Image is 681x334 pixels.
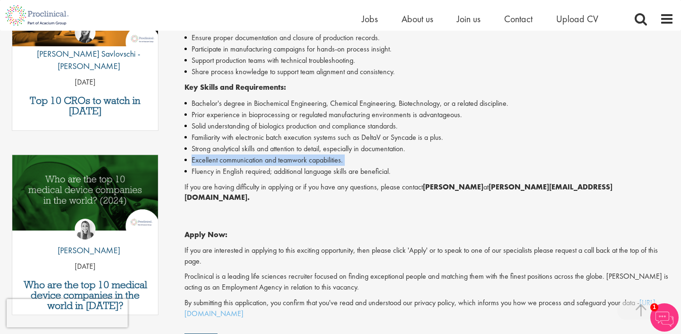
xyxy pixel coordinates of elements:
li: Excellent communication and teamwork capabilities. [184,154,674,166]
a: [URL][DOMAIN_NAME] [184,298,655,318]
li: Ensure proper documentation and closure of production records. [184,32,674,43]
li: Strong analytical skills and attention to detail, especially in documentation. [184,143,674,154]
strong: Apply Now: [184,230,227,240]
img: Hannah Burke [75,219,96,240]
strong: [PERSON_NAME] [423,182,483,192]
span: 1 [650,303,658,311]
li: Familiarity with electronic batch execution systems such as DeltaV or Syncade is a plus. [184,132,674,143]
li: Solid understanding of biologics production and compliance standards. [184,120,674,132]
p: If you are having difficulty in applying or if you have any questions, please contact at [184,182,674,204]
a: Theodora Savlovschi - Wicks [PERSON_NAME] Savlovschi - [PERSON_NAME] [12,22,158,77]
a: Contact [504,13,533,25]
strong: [PERSON_NAME][EMAIL_ADDRESS][DOMAIN_NAME]. [184,182,612,203]
iframe: reCAPTCHA [7,299,128,327]
li: Participate in manufacturing campaigns for hands-on process insight. [184,43,674,55]
a: Join us [457,13,480,25]
li: Prior experience in bioprocessing or regulated manufacturing environments is advantageous. [184,109,674,120]
li: Fluency in English required; additional language skills are beneficial. [184,166,674,177]
a: Link to a post [12,155,158,239]
li: Support production teams with technical troubleshooting. [184,55,674,66]
p: [DATE] [12,77,158,88]
a: Hannah Burke [PERSON_NAME] [51,219,120,261]
a: About us [402,13,433,25]
img: Chatbot [650,303,679,332]
a: Who are the top 10 medical device companies in the world in [DATE]? [17,280,153,311]
p: If you are interested in applying to this exciting opportunity, then please click 'Apply' or to s... [184,245,674,267]
li: Bachelor's degree in Biochemical Engineering, Chemical Engineering, Biotechnology, or a related d... [184,98,674,109]
p: [DATE] [12,261,158,272]
p: Proclinical is a leading life sciences recruiter focused on finding exceptional people and matchi... [184,271,674,293]
p: [PERSON_NAME] Savlovschi - [PERSON_NAME] [12,48,158,72]
a: Jobs [362,13,378,25]
li: Share process knowledge to support team alignment and consistency. [184,66,674,77]
img: Top 10 Medical Device Companies 2024 [12,155,158,231]
a: Upload CV [556,13,598,25]
p: [PERSON_NAME] [51,244,120,257]
a: Top 10 CROs to watch in [DATE] [17,95,153,116]
img: Theodora Savlovschi - Wicks [75,22,96,43]
strong: Key Skills and Requirements: [184,82,286,92]
p: By submitting this application, you confirm that you've read and understood our privacy policy, w... [184,298,674,319]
